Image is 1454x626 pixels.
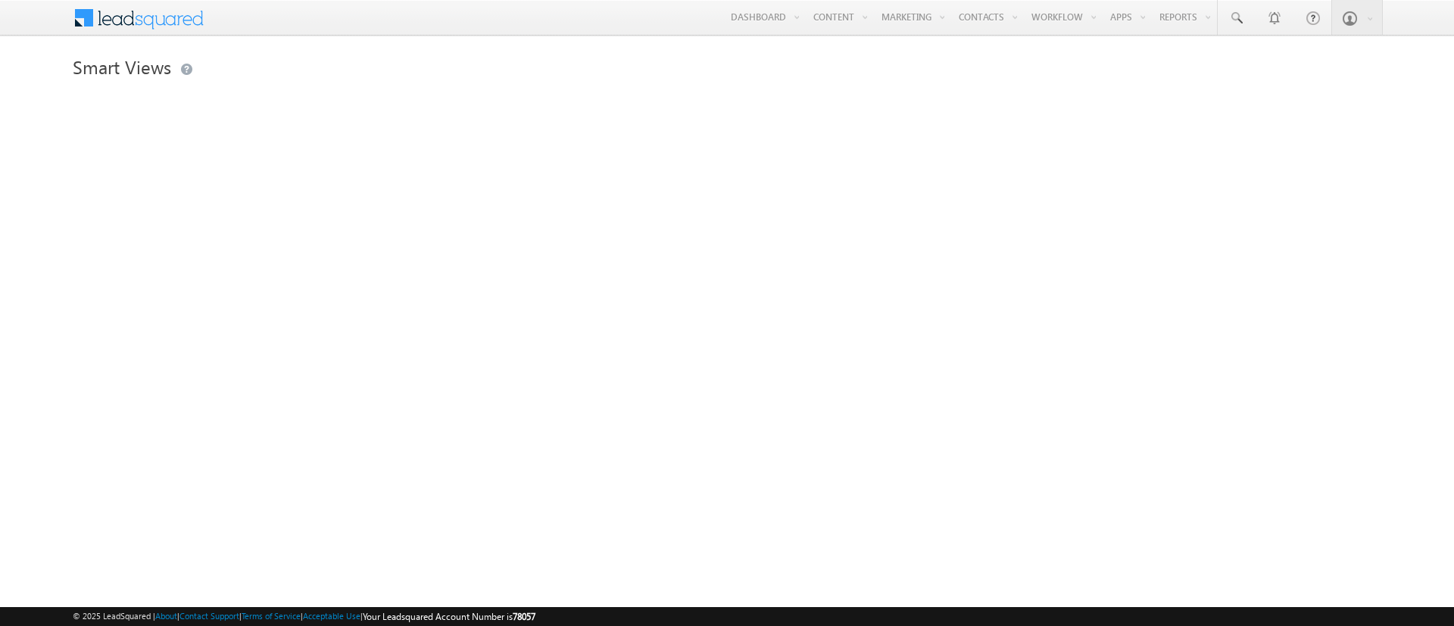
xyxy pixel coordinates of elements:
[242,611,301,621] a: Terms of Service
[179,611,239,621] a: Contact Support
[73,609,535,624] span: © 2025 LeadSquared | | | | |
[73,55,171,79] span: Smart Views
[155,611,177,621] a: About
[363,611,535,622] span: Your Leadsquared Account Number is
[303,611,360,621] a: Acceptable Use
[513,611,535,622] span: 78057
